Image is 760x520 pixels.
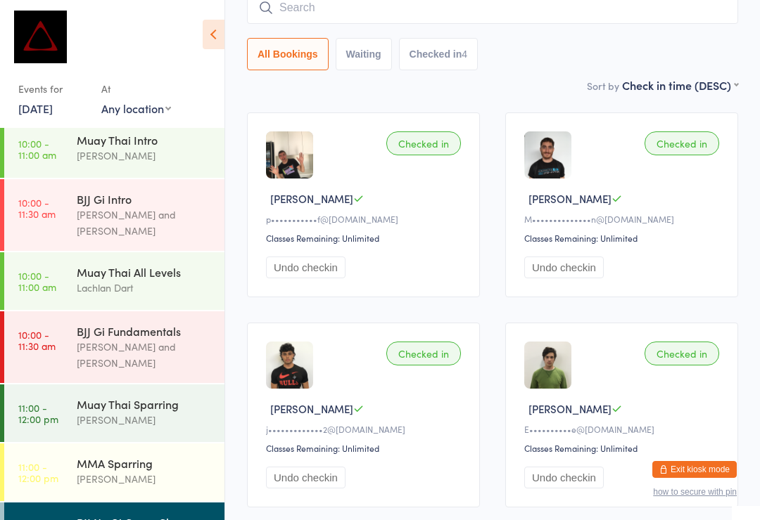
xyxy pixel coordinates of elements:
time: 10:00 - 11:00 am [18,138,56,160]
div: Classes Remaining: Unlimited [524,232,723,244]
div: 4 [462,48,467,60]
button: Undo checkin [524,256,604,278]
time: 11:00 - 12:00 pm [18,461,58,483]
time: 10:00 - 11:30 am [18,197,56,219]
div: p•••••••••••f@[DOMAIN_NAME] [266,213,465,225]
div: [PERSON_NAME] [77,412,213,428]
div: Any location [101,100,171,116]
div: Muay Thai All Levels [77,264,213,280]
div: [PERSON_NAME] [77,148,213,164]
div: Checked in [386,342,461,365]
a: 10:00 -11:30 amBJJ Gi Fundamentals[PERSON_NAME] and [PERSON_NAME] [4,311,224,383]
span: [PERSON_NAME] [270,191,353,206]
button: All Bookings [247,38,329,70]
div: Muay Thai Intro [77,132,213,148]
div: M••••••••••••••n@[DOMAIN_NAME] [524,213,723,225]
a: 11:00 -12:00 pmMMA Sparring[PERSON_NAME] [4,443,224,501]
div: j•••••••••••••2@[DOMAIN_NAME] [266,423,465,435]
button: Undo checkin [266,256,346,278]
div: [PERSON_NAME] [77,471,213,487]
img: image1720836401.png [266,131,313,178]
div: Events for [18,77,87,100]
button: Waiting [336,38,392,70]
button: Checked in4 [399,38,479,70]
button: Undo checkin [524,467,604,488]
div: Classes Remaining: Unlimited [266,232,465,244]
div: [PERSON_NAME] and [PERSON_NAME] [77,339,213,371]
span: [PERSON_NAME] [270,401,353,416]
div: Checked in [645,131,719,155]
div: Lachlan Dart [77,280,213,296]
div: At [101,77,171,100]
div: Checked in [386,131,461,155]
img: image1677059114.png [266,342,313,389]
a: 11:00 -12:00 pmMuay Thai Sparring[PERSON_NAME] [4,384,224,442]
time: 10:00 - 11:30 am [18,329,56,351]
a: 10:00 -11:00 amMuay Thai Intro[PERSON_NAME] [4,120,224,178]
div: Classes Remaining: Unlimited [524,442,723,454]
label: Sort by [587,79,619,93]
div: Classes Remaining: Unlimited [266,442,465,454]
time: 11:00 - 12:00 pm [18,402,58,424]
div: E••••••••••e@[DOMAIN_NAME] [524,423,723,435]
span: [PERSON_NAME] [528,191,612,206]
button: Exit kiosk mode [652,461,737,478]
a: 10:00 -11:30 amBJJ Gi Intro[PERSON_NAME] and [PERSON_NAME] [4,179,224,251]
a: 10:00 -11:00 amMuay Thai All LevelsLachlan Dart [4,252,224,310]
time: 10:00 - 11:00 am [18,270,56,292]
button: how to secure with pin [653,487,737,497]
div: Check in time (DESC) [622,77,738,93]
a: [DATE] [18,100,53,116]
img: image1688980002.png [524,342,571,389]
div: Checked in [645,342,719,365]
img: image1686621181.png [524,131,571,178]
div: MMA Sparring [77,455,213,471]
span: [PERSON_NAME] [528,401,612,416]
div: BJJ Gi Intro [77,191,213,207]
button: Undo checkin [266,467,346,488]
div: BJJ Gi Fundamentals [77,323,213,339]
div: Muay Thai Sparring [77,396,213,412]
div: [PERSON_NAME] and [PERSON_NAME] [77,207,213,239]
img: Dominance MMA Abbotsford [14,11,67,63]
